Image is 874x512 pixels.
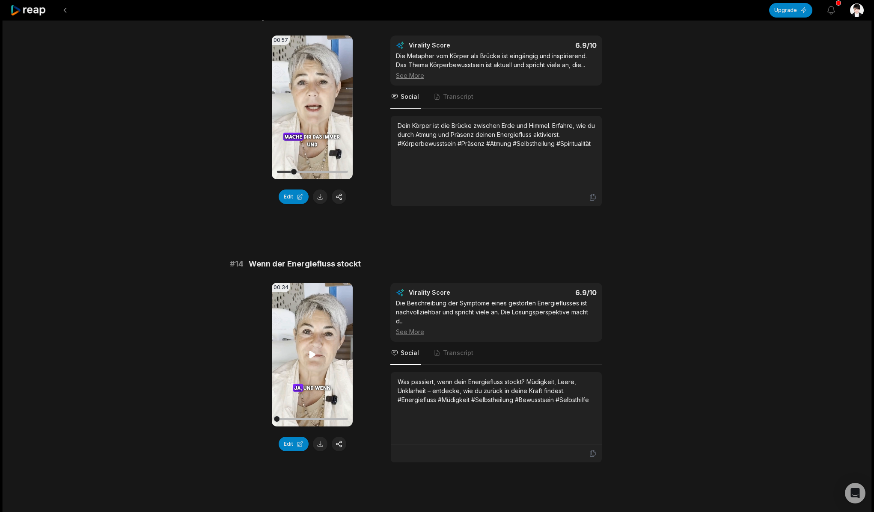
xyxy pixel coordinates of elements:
[769,3,812,18] button: Upgrade
[396,51,597,80] div: Die Metapher vom Körper als Brücke ist eingängig und inspirierend. Das Thema Körperbewusstsein is...
[390,342,602,365] nav: Tabs
[505,288,597,297] div: 6.9 /10
[279,437,309,451] button: Edit
[409,41,501,50] div: Virality Score
[505,41,597,50] div: 6.9 /10
[390,86,602,109] nav: Tabs
[272,36,353,179] video: Your browser does not support mp4 format.
[443,92,473,101] span: Transcript
[398,377,595,404] div: Was passiert, wenn dein Energiefluss stockt? Müdigkeit, Leere, Unklarheit – entdecke, wie du zurü...
[396,327,597,336] div: See More
[249,258,361,270] span: Wenn der Energiefluss stockt
[845,483,865,503] div: Open Intercom Messenger
[279,189,309,204] button: Edit
[396,299,597,336] div: Die Beschreibung der Symptome eines gestörten Energieflusses ist nachvollziehbar und spricht viel...
[401,349,419,357] span: Social
[443,349,473,357] span: Transcript
[401,92,419,101] span: Social
[230,258,244,270] span: # 14
[409,288,501,297] div: Virality Score
[396,71,597,80] div: See More
[272,283,353,426] video: Your browser does not support mp4 format.
[398,121,595,148] div: Dein Körper ist die Brücke zwischen Erde und Himmel. Erfahre, wie du durch Atmung und Präsenz dei...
